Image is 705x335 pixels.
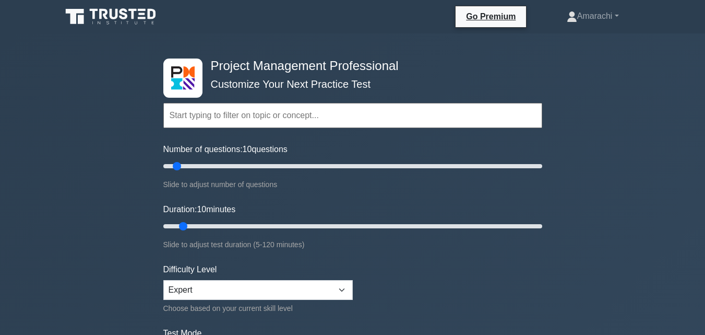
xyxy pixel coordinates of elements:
label: Number of questions: questions [163,143,288,156]
input: Start typing to filter on topic or concept... [163,103,542,128]
span: 10 [243,145,252,154]
a: Amarachi [542,6,644,27]
h4: Project Management Professional [207,59,491,74]
div: Slide to adjust number of questions [163,178,542,191]
label: Difficulty Level [163,263,217,276]
a: Go Premium [460,10,522,23]
div: Slide to adjust test duration (5-120 minutes) [163,238,542,251]
span: 10 [197,205,206,214]
label: Duration: minutes [163,203,236,216]
div: Choose based on your current skill level [163,302,353,315]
